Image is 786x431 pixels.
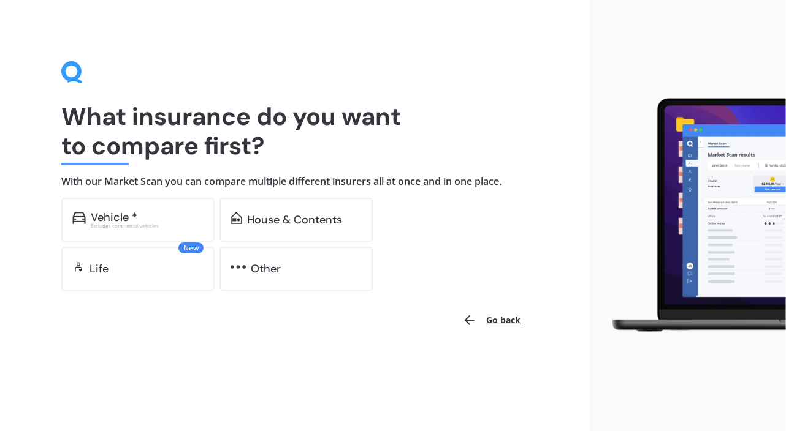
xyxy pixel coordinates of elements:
div: Excludes commercial vehicles [91,223,204,228]
div: Life [90,263,109,275]
div: Vehicle * [91,211,137,223]
div: Other [251,263,281,275]
img: home-and-contents.b802091223b8502ef2dd.svg [231,212,242,224]
span: New [178,242,204,253]
div: House & Contents [247,214,342,226]
button: Go back [455,305,528,335]
img: car.f15378c7a67c060ca3f3.svg [72,212,86,224]
h4: With our Market Scan you can compare multiple different insurers all at once and in one place. [61,175,528,188]
img: other.81dba5aafe580aa69f38.svg [231,261,246,273]
img: life.f720d6a2d7cdcd3ad642.svg [72,261,85,273]
h1: What insurance do you want to compare first? [61,102,528,160]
